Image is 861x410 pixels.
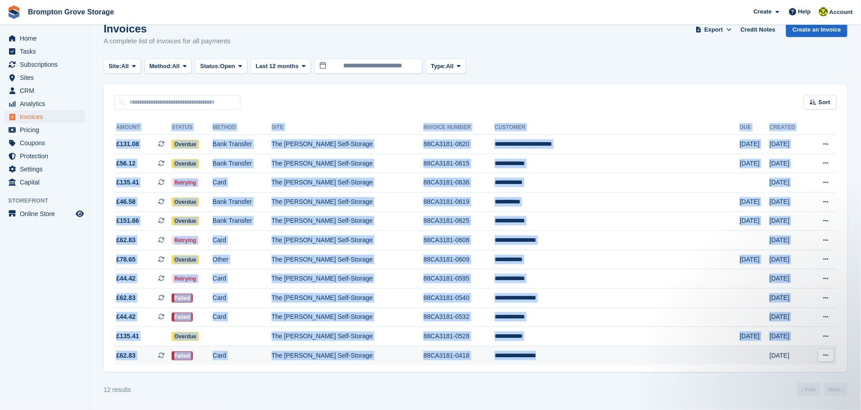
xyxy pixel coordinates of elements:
[213,192,272,212] td: Bank Transfer
[116,216,139,226] span: £151.66
[272,308,424,327] td: The [PERSON_NAME] Self-Storage
[172,313,193,322] span: Failed
[737,23,779,37] a: Credit Notes
[5,207,85,220] a: menu
[705,25,723,34] span: Export
[272,346,424,365] td: The [PERSON_NAME] Self-Storage
[424,154,495,173] td: 88CA3181-0615
[424,288,495,308] td: 88CA3181-0540
[5,111,85,123] a: menu
[20,207,74,220] span: Online Store
[251,59,311,74] button: Last 12 months
[20,137,74,149] span: Coupons
[424,212,495,231] td: 88CA3181-0625
[819,7,828,16] img: Marie Cavalier
[5,97,85,110] a: menu
[740,135,770,154] td: [DATE]
[431,62,446,71] span: Type:
[424,327,495,346] td: 88CA3181-0528
[770,154,808,173] td: [DATE]
[819,98,830,107] span: Sort
[213,308,272,327] td: Card
[272,192,424,212] td: The [PERSON_NAME] Self-Storage
[213,135,272,154] td: Bank Transfer
[272,250,424,269] td: The [PERSON_NAME] Self-Storage
[104,36,231,46] p: A complete list of invoices for all payments
[797,383,820,396] a: Previous
[798,7,811,16] span: Help
[424,250,495,269] td: 88CA3181-0609
[770,192,808,212] td: [DATE]
[272,269,424,289] td: The [PERSON_NAME] Self-Storage
[172,217,199,226] span: Overdue
[172,332,199,341] span: Overdue
[770,135,808,154] td: [DATE]
[104,23,231,35] h1: Invoices
[213,346,272,365] td: Card
[5,45,85,58] a: menu
[5,84,85,97] a: menu
[20,71,74,84] span: Sites
[116,274,136,283] span: £44.42
[424,308,495,327] td: 88CA3181-0532
[172,198,199,207] span: Overdue
[272,173,424,193] td: The [PERSON_NAME] Self-Storage
[424,135,495,154] td: 88CA3181-0620
[116,312,136,322] span: £44.42
[20,97,74,110] span: Analytics
[770,250,808,269] td: [DATE]
[256,62,299,71] span: Last 12 months
[172,159,199,168] span: Overdue
[116,332,139,341] span: £135.41
[7,5,21,19] img: stora-icon-8386f47178a22dfd0bd8f6a31ec36ba5ce8667c1dd55bd0f319d3a0aa187defe.svg
[109,62,121,71] span: Site:
[116,351,136,360] span: £62.83
[424,269,495,289] td: 88CA3181-0595
[740,212,770,231] td: [DATE]
[770,120,808,135] th: Created
[20,58,74,71] span: Subscriptions
[694,23,733,37] button: Export
[770,212,808,231] td: [DATE]
[272,154,424,173] td: The [PERSON_NAME] Self-Storage
[740,154,770,173] td: [DATE]
[172,294,193,303] span: Failed
[5,163,85,175] a: menu
[770,288,808,308] td: [DATE]
[829,8,853,17] span: Account
[116,178,139,187] span: £135.41
[200,62,220,71] span: Status:
[272,212,424,231] td: The [PERSON_NAME] Self-Storage
[770,269,808,289] td: [DATE]
[272,135,424,154] td: The [PERSON_NAME] Self-Storage
[5,32,85,45] a: menu
[172,120,213,135] th: Status
[172,62,180,71] span: All
[824,383,847,396] a: Next
[213,120,272,135] th: Method
[116,159,136,168] span: £56.12
[20,176,74,189] span: Capital
[104,385,131,395] div: 12 results
[172,274,199,283] span: Retrying
[424,173,495,193] td: 88CA3181-0636
[8,196,90,205] span: Storefront
[220,62,235,71] span: Open
[172,178,199,187] span: Retrying
[213,250,272,269] td: Other
[24,5,118,19] a: Brompton Grove Storage
[104,59,141,74] button: Site: All
[172,140,199,149] span: Overdue
[770,308,808,327] td: [DATE]
[145,59,192,74] button: Method: All
[213,231,272,250] td: Card
[795,383,849,396] nav: Page
[5,137,85,149] a: menu
[172,236,199,245] span: Retrying
[424,120,495,135] th: Invoice Number
[495,120,740,135] th: Customer
[272,327,424,346] td: The [PERSON_NAME] Self-Storage
[116,139,139,149] span: £131.08
[195,59,247,74] button: Status: Open
[424,231,495,250] td: 88CA3181-0608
